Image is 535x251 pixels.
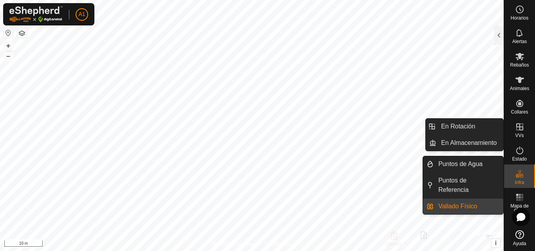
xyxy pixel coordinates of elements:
[438,176,499,195] span: Puntos de Referencia
[492,239,500,247] button: i
[434,156,503,172] a: Puntos de Agua
[4,41,13,51] button: +
[17,29,27,38] button: Capas del Mapa
[266,241,292,248] a: Contáctenos
[434,199,503,214] a: Vallado Físico
[512,39,527,44] span: Alertas
[515,133,524,138] span: VVs
[441,122,475,131] span: En Rotación
[4,51,13,61] button: –
[511,16,528,20] span: Horarios
[515,180,524,185] span: Infra
[436,119,503,134] a: En Rotación
[495,240,497,246] span: i
[434,173,503,198] a: Puntos de Referencia
[423,173,503,198] li: Puntos de Referencia
[211,241,257,248] a: Política de Privacidad
[512,157,527,161] span: Estado
[436,135,503,151] a: En Almacenamiento
[438,159,483,169] span: Puntos de Agua
[4,28,13,38] button: Restablecer Mapa
[510,63,529,67] span: Rebaños
[513,241,526,246] span: Ayuda
[423,156,503,172] li: Puntos de Agua
[510,86,529,91] span: Animales
[511,110,528,114] span: Collares
[426,135,503,151] li: En Almacenamiento
[504,227,535,249] a: Ayuda
[9,6,63,22] img: Logo Gallagher
[441,138,497,148] span: En Almacenamiento
[506,204,533,213] span: Mapa de Calor
[423,199,503,214] li: Vallado Físico
[78,10,85,18] span: A1
[426,119,503,134] li: En Rotación
[438,202,477,211] span: Vallado Físico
